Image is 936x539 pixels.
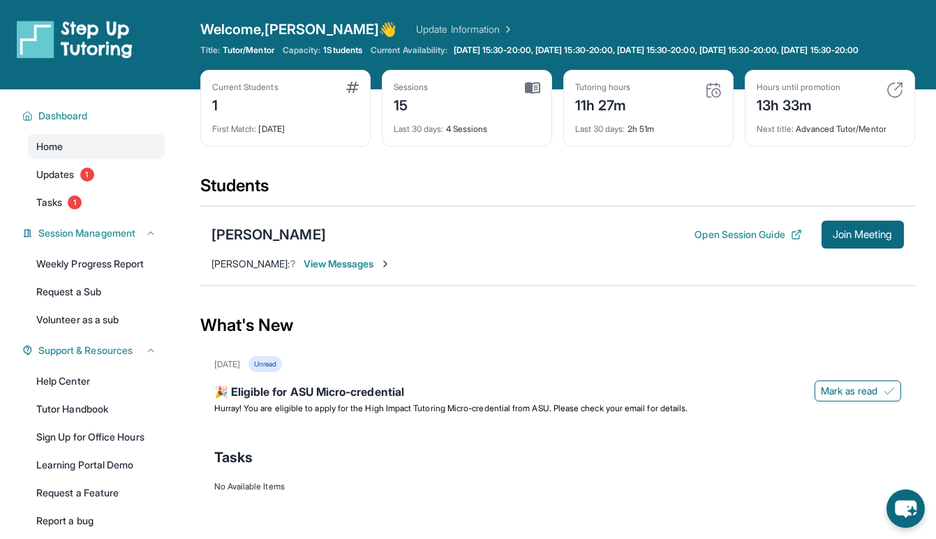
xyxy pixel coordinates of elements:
div: 13h 33m [757,93,840,115]
a: Home [28,134,165,159]
div: [DATE] [214,359,240,370]
div: 4 Sessions [394,115,540,135]
span: Join Meeting [833,230,893,239]
a: Help Center [28,369,165,394]
a: Weekly Progress Report [28,251,165,276]
span: Tasks [36,195,62,209]
img: card [886,82,903,98]
a: [DATE] 15:30-20:00, [DATE] 15:30-20:00, [DATE] 15:30-20:00, [DATE] 15:30-20:00, [DATE] 15:30-20:00 [451,45,862,56]
span: 1 Students [323,45,362,56]
div: Students [200,175,915,205]
span: Dashboard [38,109,88,123]
div: 15 [394,93,429,115]
span: Home [36,140,63,154]
a: Request a Feature [28,480,165,505]
span: Session Management [38,226,135,240]
span: Title: [200,45,220,56]
button: Join Meeting [822,221,904,249]
div: Current Students [212,82,278,93]
button: Open Session Guide [694,228,801,242]
span: 1 [68,195,82,209]
div: [DATE] [212,115,359,135]
div: 2h 51m [575,115,722,135]
a: Volunteer as a sub [28,307,165,332]
button: Session Management [33,226,156,240]
span: Next title : [757,124,794,134]
button: Support & Resources [33,344,156,357]
div: Hours until promotion [757,82,840,93]
button: chat-button [886,489,925,528]
div: Unread [248,356,282,372]
a: Learning Portal Demo [28,452,165,478]
a: Report a bug [28,508,165,533]
a: Updates1 [28,162,165,187]
button: Dashboard [33,109,156,123]
span: Hurray! You are eligible to apply for the High Impact Tutoring Micro-credential from ASU. Please ... [214,403,688,413]
div: 11h 27m [575,93,631,115]
span: [PERSON_NAME] : [211,258,290,269]
div: No Available Items [214,481,901,492]
div: What's New [200,295,915,356]
img: card [525,82,540,94]
img: card [705,82,722,98]
a: Tutor Handbook [28,397,165,422]
span: 1 [80,168,94,182]
div: 1 [212,93,278,115]
div: 🎉 Eligible for ASU Micro-credential [214,383,901,403]
span: Support & Resources [38,344,133,357]
span: Updates [36,168,75,182]
img: Chevron Right [500,22,514,36]
button: Mark as read [815,381,901,401]
a: Tasks1 [28,190,165,215]
span: Current Availability: [371,45,447,56]
span: Tutor/Mentor [223,45,274,56]
img: card [346,82,359,93]
div: Sessions [394,82,429,93]
span: First Match : [212,124,257,134]
span: Tasks [214,448,253,467]
div: Advanced Tutor/Mentor [757,115,903,135]
span: Last 30 days : [394,124,444,134]
span: [DATE] 15:30-20:00, [DATE] 15:30-20:00, [DATE] 15:30-20:00, [DATE] 15:30-20:00, [DATE] 15:30-20:00 [454,45,859,56]
a: Update Information [416,22,514,36]
div: [PERSON_NAME] [211,225,326,244]
span: Capacity: [283,45,321,56]
span: ? [290,258,295,269]
img: logo [17,20,133,59]
img: Mark as read [884,385,895,397]
span: Last 30 days : [575,124,625,134]
div: Tutoring hours [575,82,631,93]
span: Welcome, [PERSON_NAME] 👋 [200,20,397,39]
a: Sign Up for Office Hours [28,424,165,450]
a: Request a Sub [28,279,165,304]
img: Chevron-Right [380,258,391,269]
span: Mark as read [821,384,878,398]
span: View Messages [304,257,391,271]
